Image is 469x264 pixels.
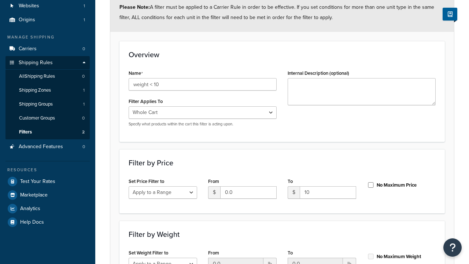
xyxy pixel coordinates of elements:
[5,98,90,111] li: Shipping Groups
[20,192,48,198] span: Marketplace
[19,46,37,52] span: Carriers
[5,42,90,56] a: Carriers0
[5,42,90,56] li: Carriers
[5,84,90,97] a: Shipping Zones1
[129,51,436,59] h3: Overview
[20,206,40,212] span: Analytics
[83,87,85,93] span: 1
[5,13,90,27] a: Origins1
[82,115,85,121] span: 0
[208,250,219,256] label: From
[82,73,85,80] span: 0
[19,17,35,23] span: Origins
[20,219,44,225] span: Help Docs
[5,216,90,229] a: Help Docs
[5,56,90,140] li: Shipping Rules
[5,175,90,188] a: Test Your Rates
[82,144,85,150] span: 0
[84,17,85,23] span: 1
[5,56,90,70] a: Shipping Rules
[20,179,55,185] span: Test Your Rates
[5,111,90,125] a: Customer Groups0
[119,3,150,11] strong: Please Note:
[19,129,32,135] span: Filters
[5,111,90,125] li: Customer Groups
[5,140,90,154] a: Advanced Features0
[129,70,143,76] label: Name
[443,8,457,21] button: Show Help Docs
[5,140,90,154] li: Advanced Features
[19,144,63,150] span: Advanced Features
[129,99,163,104] label: Filter Applies To
[82,129,85,135] span: 2
[5,98,90,111] a: Shipping Groups1
[129,121,277,127] p: Specify what products within the cart this filter is acting upon.
[377,182,417,188] label: No Maximum Price
[129,230,436,238] h3: Filter by Weight
[5,13,90,27] li: Origins
[19,115,55,121] span: Customer Groups
[83,101,85,107] span: 1
[5,188,90,202] a: Marketplace
[82,46,85,52] span: 0
[208,179,219,184] label: From
[288,250,293,256] label: To
[84,3,85,9] span: 1
[5,34,90,40] div: Manage Shipping
[129,179,164,184] label: Set Price Filter to
[443,238,462,257] button: Open Resource Center
[5,125,90,139] a: Filters2
[377,253,421,260] label: No Maximum Weight
[288,70,349,76] label: Internal Description (optional)
[19,73,55,80] span: All Shipping Rules
[5,167,90,173] div: Resources
[19,60,53,66] span: Shipping Rules
[5,125,90,139] li: Filters
[288,179,293,184] label: To
[19,101,53,107] span: Shipping Groups
[19,87,51,93] span: Shipping Zones
[5,84,90,97] li: Shipping Zones
[208,186,220,199] span: $
[288,186,300,199] span: $
[5,202,90,215] a: Analytics
[129,250,168,256] label: Set Weight Filter to
[5,70,90,83] a: AllShipping Rules0
[19,3,39,9] span: Websites
[119,3,434,21] span: A filter must be applied to a Carrier Rule in order to be effective. If you set conditions for mo...
[129,159,436,167] h3: Filter by Price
